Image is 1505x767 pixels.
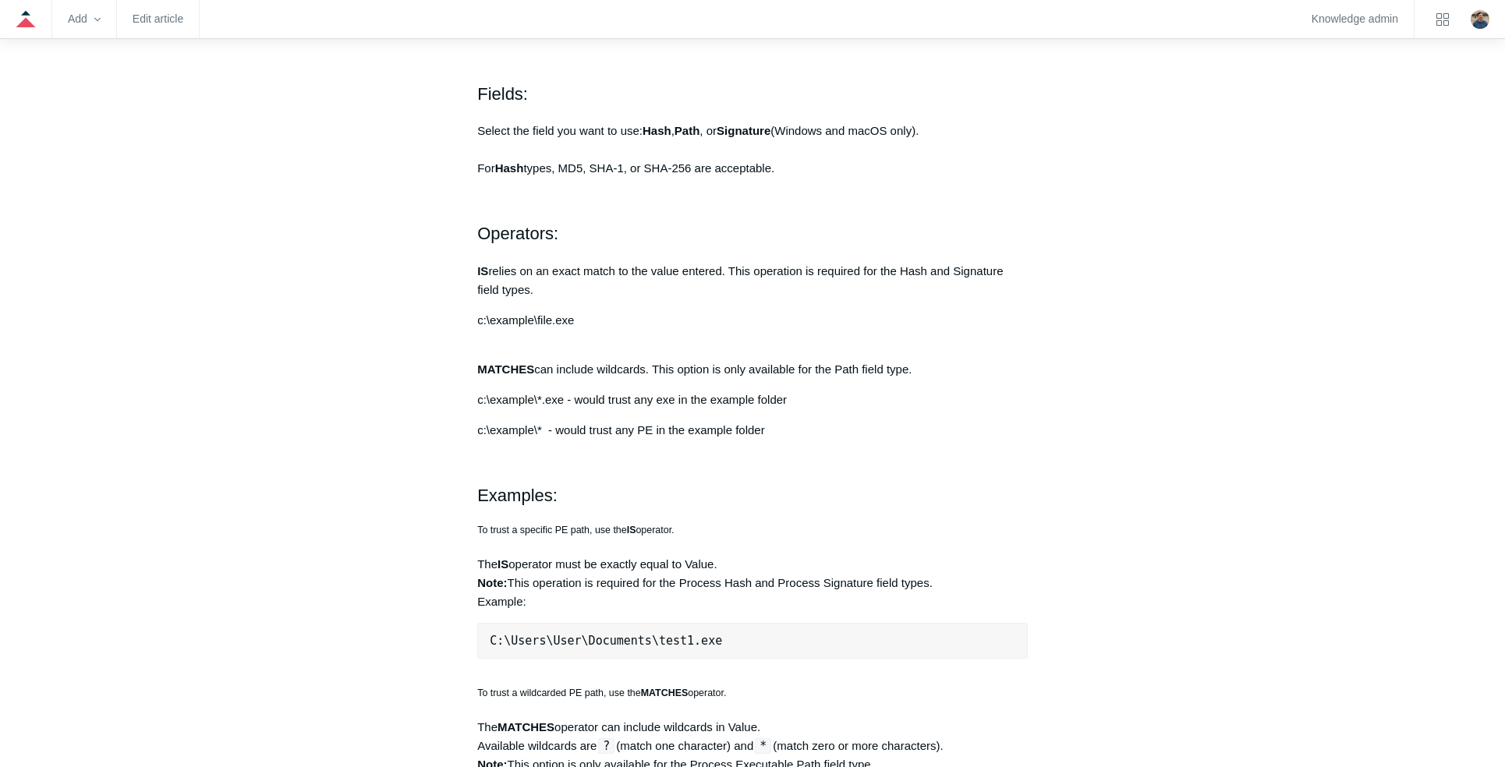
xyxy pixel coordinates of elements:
[598,738,614,754] code: ?
[1312,15,1398,23] a: Knowledge admin
[675,124,700,137] strong: Path
[477,523,1028,659] div: The operator must be exactly equal to Value. This operation is required for the Process Hash and ...
[477,482,1028,509] h2: Examples:
[477,220,1028,247] h2: Operators:
[477,576,507,589] strong: Note:
[477,623,1028,659] pre: C:\Users\User\Documents\test1.exe
[477,311,1028,330] p: c:\example\file.exe
[477,421,1028,440] p: c:\example\* - would trust any PE in the example folder
[643,124,671,137] strong: Hash
[133,15,183,23] a: Edit article
[477,262,1028,299] p: relies on an exact match to the value entered. This operation is required for the Hash and Signat...
[477,670,1028,702] h5: To trust a wildcarded PE path, use the operator.
[627,525,636,535] strong: IS
[477,362,534,376] strong: MATCHES
[717,124,770,137] strong: Signature
[477,341,1028,379] p: can include wildcards. This option is only available for the Path field type.
[498,720,554,733] strong: MATCHES
[477,264,488,277] strong: IS
[477,523,1028,539] h5: To trust a specific PE path, use the operator.
[498,557,508,571] strong: IS
[477,592,1028,611] div: Example:
[1471,10,1489,29] img: user avatar
[477,80,1028,108] h2: Fields:
[1471,10,1489,29] zd-hc-trigger: Click your profile icon to open the profile menu
[68,15,101,23] zd-hc-trigger: Add
[477,122,1028,178] p: Select the field you want to use: , , or (Windows and macOS only). For types, MD5, SHA-1, or SHA-...
[477,391,1028,409] p: c:\example\*.exe - would trust any exe in the example folder
[495,161,524,175] strong: Hash
[641,687,689,698] strong: MATCHES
